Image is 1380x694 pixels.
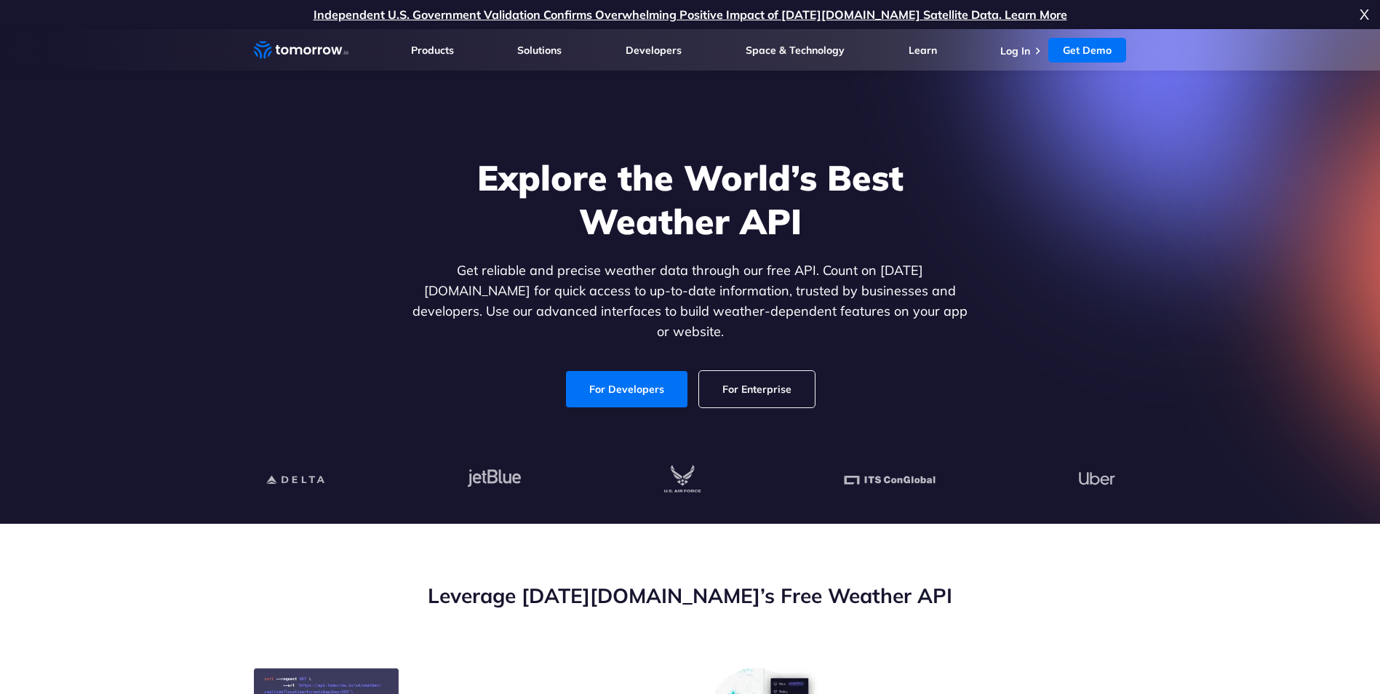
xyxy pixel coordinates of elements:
h1: Explore the World’s Best Weather API [410,156,971,243]
a: Solutions [517,44,562,57]
p: Get reliable and precise weather data through our free API. Count on [DATE][DOMAIN_NAME] for quic... [410,260,971,342]
a: Get Demo [1048,38,1126,63]
a: Space & Technology [746,44,845,57]
a: For Developers [566,371,687,407]
a: Products [411,44,454,57]
a: For Enterprise [699,371,815,407]
a: Learn [909,44,937,57]
a: Independent U.S. Government Validation Confirms Overwhelming Positive Impact of [DATE][DOMAIN_NAM... [314,7,1067,22]
a: Log In [1000,44,1030,57]
a: Developers [626,44,682,57]
h2: Leverage [DATE][DOMAIN_NAME]’s Free Weather API [254,582,1127,610]
a: Home link [254,39,348,61]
